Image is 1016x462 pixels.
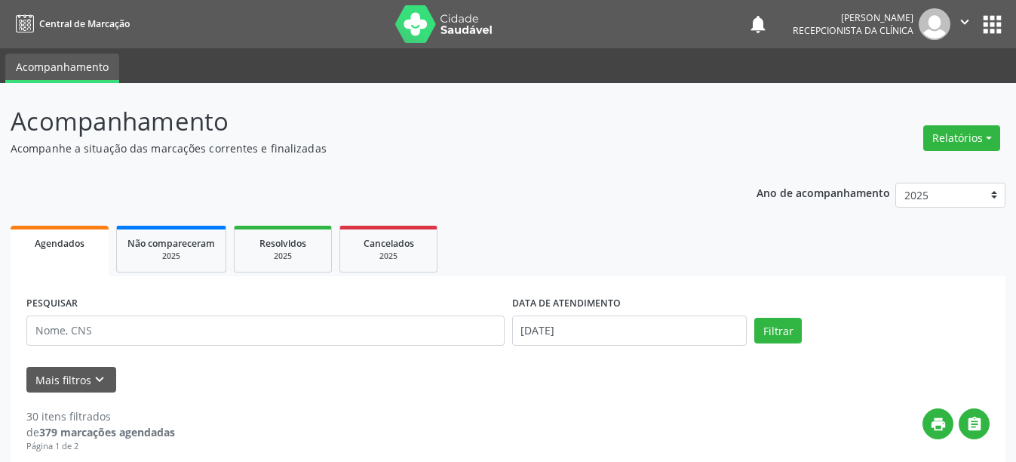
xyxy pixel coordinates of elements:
[512,316,747,346] input: Selecione um intervalo
[747,14,769,35] button: notifications
[5,54,119,83] a: Acompanhamento
[959,408,990,439] button: 
[11,11,130,36] a: Central de Marcação
[26,367,116,393] button: Mais filtroskeyboard_arrow_down
[35,237,84,250] span: Agendados
[127,251,215,262] div: 2025
[793,24,913,37] span: Recepcionista da clínica
[351,251,426,262] div: 2025
[127,237,215,250] span: Não compareceram
[950,8,979,40] button: 
[26,424,175,440] div: de
[26,292,78,316] label: PESQUISAR
[512,292,621,316] label: DATA DE ATENDIMENTO
[245,251,321,262] div: 2025
[11,103,707,140] p: Acompanhamento
[930,416,947,433] i: print
[754,318,802,343] button: Filtrar
[39,425,175,439] strong: 379 marcações agendadas
[26,408,175,424] div: 30 itens filtrados
[757,183,890,202] p: Ano de acompanhamento
[922,408,953,439] button: print
[966,416,983,433] i: 
[364,237,414,250] span: Cancelados
[26,440,175,453] div: Página 1 de 2
[919,8,950,40] img: img
[979,11,1005,38] button: apps
[39,17,130,30] span: Central de Marcação
[956,14,973,30] i: 
[26,316,505,346] input: Nome, CNS
[11,140,707,156] p: Acompanhe a situação das marcações correntes e finalizadas
[793,11,913,24] div: [PERSON_NAME]
[923,125,1000,151] button: Relatórios
[259,237,306,250] span: Resolvidos
[91,371,108,388] i: keyboard_arrow_down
